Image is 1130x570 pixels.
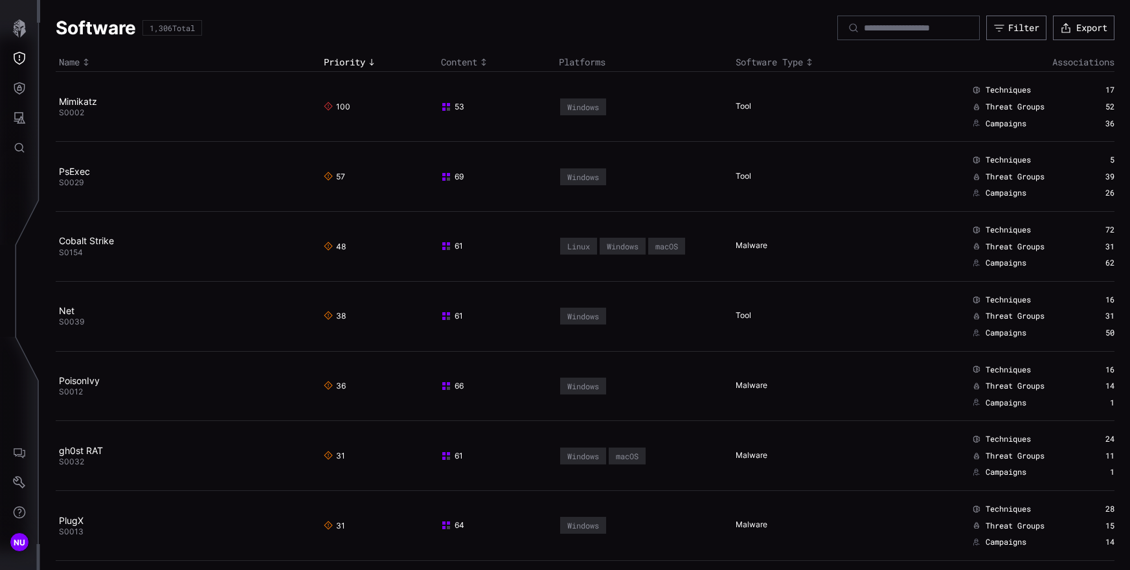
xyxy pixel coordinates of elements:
[986,172,1045,182] span: Threat Groups
[1,527,38,557] button: NU
[59,177,84,187] span: S0029
[736,101,755,113] div: tool
[1074,295,1114,305] div: 16
[616,451,638,461] div: macOS
[655,242,678,251] div: macOS
[59,375,100,386] a: PoisonIvy
[324,102,350,112] span: 100
[441,451,463,461] span: 61
[59,305,74,316] a: Net
[441,56,552,68] div: Toggle sort direction
[1074,155,1114,165] div: 5
[14,536,26,549] span: NU
[59,247,83,257] span: S0154
[59,527,84,536] span: S0013
[986,155,1031,165] span: Techniques
[59,56,317,68] div: Toggle sort direction
[1074,467,1114,477] div: 1
[736,519,755,531] div: malware
[59,445,103,456] a: gh0st RAT
[441,520,464,530] span: 64
[986,537,1026,547] span: Campaigns
[986,521,1045,531] span: Threat Groups
[324,521,345,531] span: 31
[986,16,1046,40] button: Filter
[1074,434,1114,444] div: 24
[567,382,599,391] div: Windows
[324,56,365,68] span: Priority
[1074,451,1114,461] div: 11
[1053,16,1114,40] button: Export
[986,119,1026,129] span: Campaigns
[986,225,1031,235] span: Techniques
[986,365,1031,375] span: Techniques
[59,515,84,526] a: PlugX
[1074,119,1114,129] div: 36
[59,108,84,117] span: S0002
[986,102,1045,112] span: Threat Groups
[986,504,1031,514] span: Techniques
[607,242,638,251] div: Windows
[324,172,345,182] span: 57
[441,102,464,112] span: 53
[567,242,590,251] div: Linux
[909,53,1114,72] th: Associations
[1074,365,1114,375] div: 16
[1074,85,1114,95] div: 17
[1008,22,1039,34] div: Filter
[59,235,114,246] a: Cobalt Strike
[441,172,464,182] span: 69
[1074,521,1114,531] div: 15
[986,311,1045,321] span: Threat Groups
[1074,172,1114,182] div: 39
[986,434,1031,444] span: Techniques
[1074,537,1114,547] div: 14
[441,311,463,321] span: 61
[1074,188,1114,198] div: 26
[986,258,1026,268] span: Campaigns
[324,381,346,391] span: 36
[1074,398,1114,408] div: 1
[736,240,755,252] div: malware
[986,85,1031,95] span: Techniques
[324,56,435,68] div: Toggle sort direction
[1074,504,1114,514] div: 28
[441,56,477,68] span: Content
[324,451,345,461] span: 31
[736,380,755,392] div: malware
[556,53,732,72] th: Platforms
[736,171,755,183] div: tool
[56,16,136,40] h1: Software
[567,102,599,111] div: Windows
[59,317,84,326] span: S0039
[986,188,1026,198] span: Campaigns
[567,312,599,321] div: Windows
[736,450,755,462] div: malware
[736,310,755,322] div: tool
[441,381,464,391] span: 66
[324,242,346,252] span: 48
[1074,381,1114,391] div: 14
[986,295,1031,305] span: Techniques
[1074,328,1114,338] div: 50
[986,242,1045,252] span: Threat Groups
[1074,102,1114,112] div: 52
[736,56,906,68] div: Toggle sort direction
[1074,258,1114,268] div: 62
[150,24,195,32] div: 1,306 Total
[59,457,84,466] span: S0032
[59,166,90,177] a: PsExec
[986,467,1026,477] span: Campaigns
[59,96,97,107] a: Mimikatz
[986,451,1045,461] span: Threat Groups
[324,311,346,321] span: 38
[986,381,1045,391] span: Threat Groups
[441,241,463,251] span: 61
[567,521,599,530] div: Windows
[567,172,599,181] div: Windows
[59,387,83,396] span: S0012
[1074,225,1114,235] div: 72
[1074,242,1114,252] div: 31
[1074,311,1114,321] div: 31
[986,398,1026,408] span: Campaigns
